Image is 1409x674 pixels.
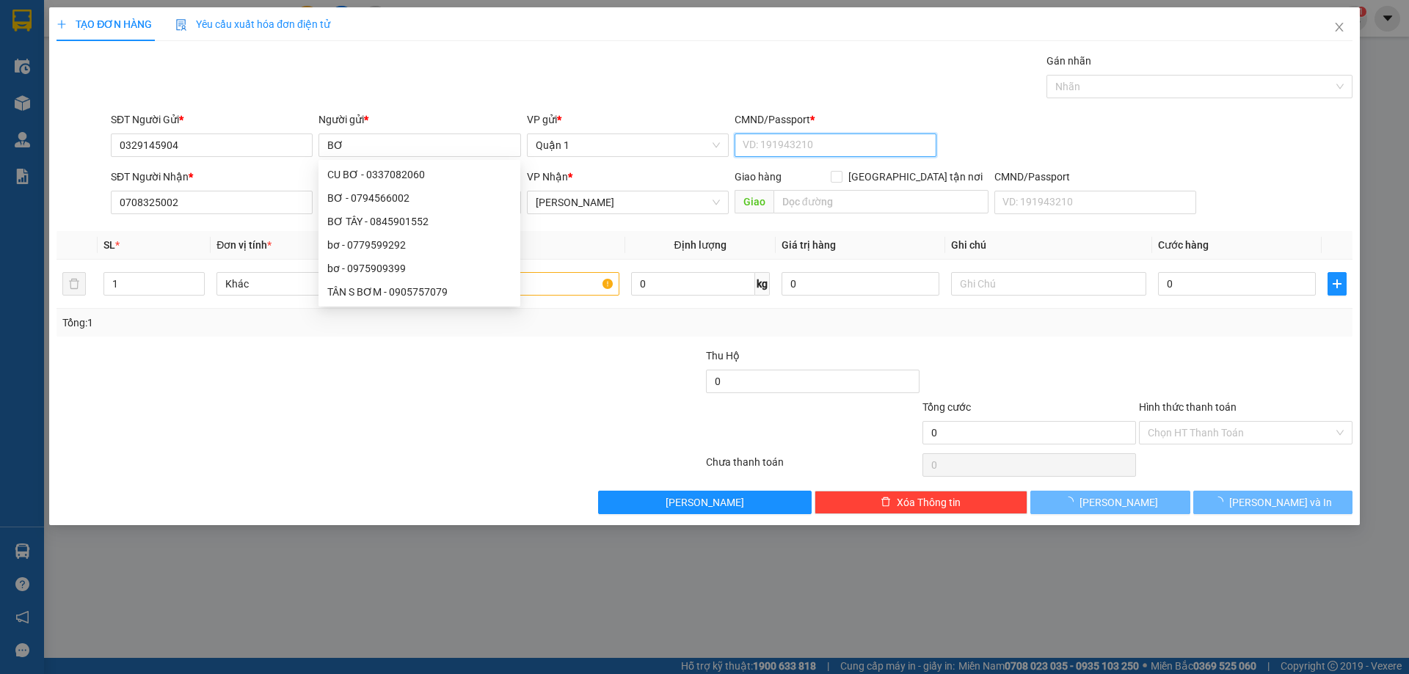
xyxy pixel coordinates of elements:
div: VP gửi [527,111,729,128]
span: [PERSON_NAME] [666,494,744,510]
div: CU BƠ - 0337082060 [327,166,511,183]
input: Ghi Chú [951,272,1146,296]
label: Gán nhãn [1046,55,1091,67]
span: delete [881,497,891,508]
button: Close [1319,7,1360,48]
div: CMND/Passport [994,169,1196,185]
button: [PERSON_NAME] [598,491,812,514]
span: VP Nhận [527,171,568,183]
input: Dọc đường [773,190,989,213]
div: bơ - 0779599292 [327,237,511,253]
div: BƠ TÂY - 0845901552 [327,213,511,230]
div: Tổng: 1 [62,315,544,331]
div: BƠ - 0794566002 [318,186,520,210]
span: Xóa Thông tin [897,494,961,510]
span: Khác [225,273,403,295]
span: [PERSON_NAME] [1079,494,1158,510]
div: TÂN S BƠM - 0905757079 [327,284,511,300]
input: 0 [782,272,939,296]
span: SL [103,239,115,251]
span: Giá trị hàng [782,239,836,251]
div: bơ - 0779599292 [318,233,520,257]
button: delete [62,272,86,296]
label: Hình thức thanh toán [1139,401,1237,413]
div: bơ - 0975909399 [318,257,520,280]
span: plus [57,19,67,29]
span: Quận 1 [536,134,720,156]
div: Người gửi [318,111,520,128]
input: VD: Bàn, Ghế [423,272,619,296]
button: plus [1328,272,1347,296]
span: Định lượng [674,239,727,251]
div: CMND/Passport [735,111,936,128]
div: SĐT Người Gửi [111,111,313,128]
div: SĐT Người Nhận [111,169,313,185]
th: Ghi chú [945,231,1152,260]
span: [GEOGRAPHIC_DATA] tận nơi [842,169,989,185]
span: loading [1213,497,1229,507]
div: CU BƠ - 0337082060 [318,163,520,186]
div: BƠ TÂY - 0845901552 [318,210,520,233]
span: Thu Hộ [706,350,740,362]
span: TẠO ĐƠN HÀNG [57,18,152,30]
button: [PERSON_NAME] [1030,491,1190,514]
span: Lê Hồng Phong [536,191,720,213]
span: kg [755,272,770,296]
span: Cước hàng [1158,239,1209,251]
button: [PERSON_NAME] và In [1193,491,1352,514]
span: Giao hàng [735,171,782,183]
div: TÂN S BƠM - 0905757079 [318,280,520,304]
span: loading [1063,497,1079,507]
img: icon [175,19,187,31]
span: Giao [735,190,773,213]
span: Đơn vị tính [216,239,272,251]
div: Chưa thanh toán [704,454,921,480]
button: deleteXóa Thông tin [815,491,1028,514]
div: bơ - 0975909399 [327,260,511,276]
div: BƠ - 0794566002 [327,190,511,206]
span: plus [1328,278,1346,290]
span: [PERSON_NAME] và In [1229,494,1332,510]
span: Tổng cước [922,401,971,413]
span: Yêu cầu xuất hóa đơn điện tử [175,18,330,30]
span: close [1333,21,1345,33]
